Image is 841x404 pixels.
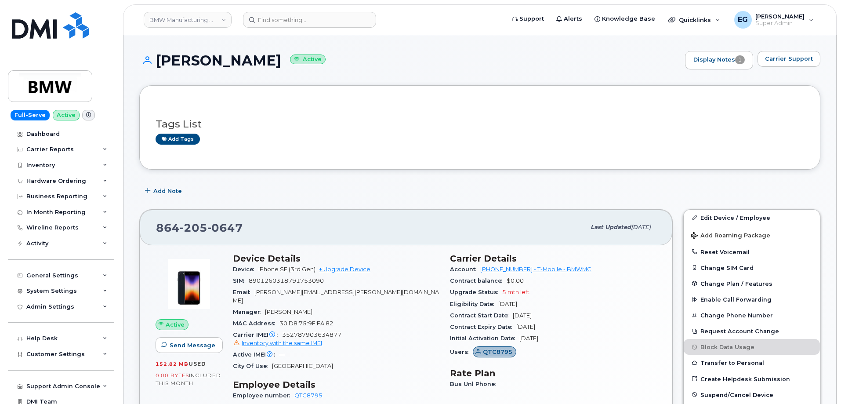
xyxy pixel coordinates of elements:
[163,258,215,310] img: image20231002-3703462-1angbar.jpeg
[735,55,745,64] span: 1
[685,51,753,69] a: Display Notes1
[294,392,323,399] a: QTC8795
[156,372,221,386] span: included this month
[233,277,249,284] span: SIM
[233,253,439,264] h3: Device Details
[166,320,185,329] span: Active
[272,363,333,369] span: [GEOGRAPHIC_DATA]
[519,335,538,342] span: [DATE]
[450,253,656,264] h3: Carrier Details
[156,134,200,145] a: Add tags
[233,289,254,295] span: Email
[233,309,265,315] span: Manager
[700,391,773,398] span: Suspend/Cancel Device
[591,224,631,230] span: Last updated
[279,351,285,358] span: —
[156,221,243,234] span: 864
[684,210,820,226] a: Edit Device / Employee
[265,309,312,315] span: [PERSON_NAME]
[156,119,804,130] h3: Tags List
[290,55,326,65] small: Active
[758,51,820,67] button: Carrier Support
[156,337,223,353] button: Send Message
[258,266,315,273] span: iPhone SE (3rd Gen)
[450,277,507,284] span: Contract balance
[450,324,516,330] span: Contract Expiry Date
[480,266,591,273] a: [PHONE_NUMBER] - T-Mobile - BMWMC
[156,372,189,379] span: 0.00 Bytes
[684,323,820,339] button: Request Account Change
[233,331,282,338] span: Carrier IMEI
[803,366,834,397] iframe: Messenger Launcher
[242,340,322,346] span: Inventory with the same IMEI
[170,341,215,349] span: Send Message
[233,392,294,399] span: Employee number
[233,289,439,303] span: [PERSON_NAME][EMAIL_ADDRESS][PERSON_NAME][DOMAIN_NAME]
[631,224,651,230] span: [DATE]
[473,349,516,355] a: QTC8795
[450,381,500,387] span: Bus Unl Phone
[483,348,512,356] span: QTC8795
[684,260,820,276] button: Change SIM Card
[450,335,519,342] span: Initial Activation Date
[498,301,517,307] span: [DATE]
[684,226,820,244] button: Add Roaming Package
[684,307,820,323] button: Change Phone Number
[684,371,820,387] a: Create Helpdesk Submission
[139,53,681,68] h1: [PERSON_NAME]
[249,277,324,284] span: 8901260318791753090
[507,277,524,284] span: $0.00
[233,379,439,390] h3: Employee Details
[691,232,770,240] span: Add Roaming Package
[450,349,473,355] span: Users
[188,360,206,367] span: used
[450,312,513,319] span: Contract Start Date
[180,221,207,234] span: 205
[139,183,189,199] button: Add Note
[153,187,182,195] span: Add Note
[516,324,535,330] span: [DATE]
[450,301,498,307] span: Eligibility Date
[207,221,243,234] span: 0647
[684,339,820,355] button: Block Data Usage
[765,55,813,63] span: Carrier Support
[450,266,480,273] span: Account
[233,331,439,347] span: 352787903634877
[502,289,529,295] span: 5 mth left
[700,296,772,303] span: Enable Call Forwarding
[233,340,322,346] a: Inventory with the same IMEI
[450,368,656,379] h3: Rate Plan
[279,320,333,327] span: 30:D8:75:9F:FA:82
[233,320,279,327] span: MAC Address
[450,289,502,295] span: Upgrade Status
[233,363,272,369] span: City Of Use
[684,355,820,371] button: Transfer to Personal
[684,387,820,403] button: Suspend/Cancel Device
[233,266,258,273] span: Device
[684,291,820,307] button: Enable Call Forwarding
[700,280,772,287] span: Change Plan / Features
[233,351,279,358] span: Active IMEI
[684,276,820,291] button: Change Plan / Features
[513,312,532,319] span: [DATE]
[156,361,188,367] span: 152.82 MB
[319,266,370,273] a: + Upgrade Device
[684,244,820,260] button: Reset Voicemail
